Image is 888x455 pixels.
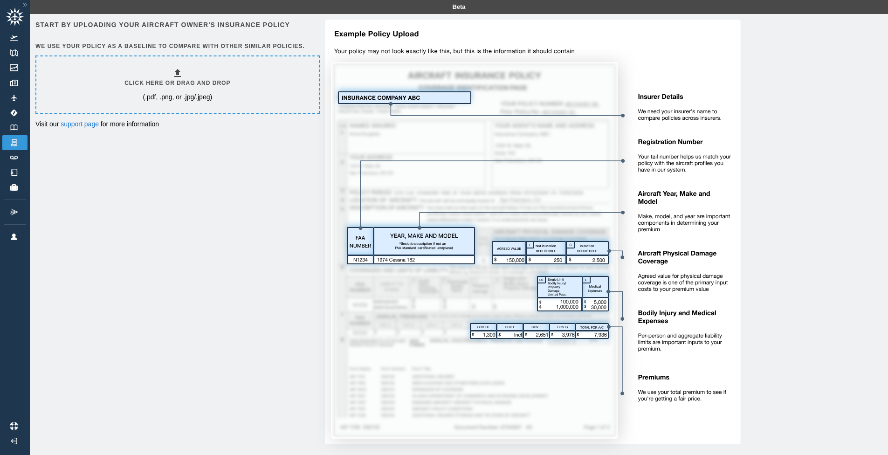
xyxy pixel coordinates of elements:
p: Visit our for more information [35,119,318,129]
a: support page [61,120,99,128]
p: (.pdf, .png, or .jpg/.jpeg) [143,92,212,102]
h6: Start by uploading your aircraft owner's insurance policy [35,20,318,30]
h6: We use your policy as a baseline to compare with other similar policies. [35,42,318,51]
h6: Click here or drag and drop [124,79,230,88]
